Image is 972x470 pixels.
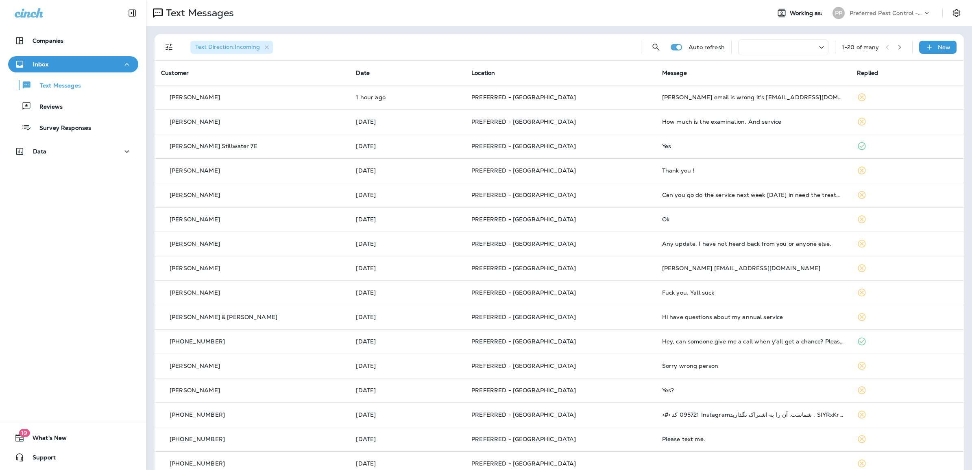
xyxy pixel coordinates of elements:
[356,167,458,174] p: Aug 8, 2025 12:35 PM
[356,338,458,345] p: Aug 5, 2025 12:11 PM
[662,363,844,369] div: Sorry wrong person
[471,460,576,467] span: PREFERRED - [GEOGRAPHIC_DATA]
[790,10,824,17] span: Working as:
[662,289,844,296] div: Fuck you. Yall suck
[662,387,844,393] div: Yes?
[471,313,576,321] span: PREFERRED - [GEOGRAPHIC_DATA]
[833,7,845,19] div: PP
[33,61,48,68] p: Inbox
[170,289,220,296] p: [PERSON_NAME]
[170,192,220,198] p: [PERSON_NAME]
[842,44,879,50] div: 1 - 20 of many
[24,454,56,464] span: Support
[471,289,576,296] span: PREFERRED - [GEOGRAPHIC_DATA]
[170,436,225,442] p: [PHONE_NUMBER]
[170,314,277,320] p: [PERSON_NAME] & [PERSON_NAME]
[471,69,495,77] span: Location
[356,69,370,77] span: Date
[19,429,30,437] span: 19
[356,460,458,467] p: Jul 31, 2025 08:37 AM
[471,411,576,418] span: PREFERRED - [GEOGRAPHIC_DATA]
[471,338,576,345] span: PREFERRED - [GEOGRAPHIC_DATA]
[662,240,844,247] div: Any update. I have not heard back from you or anyone else.
[662,69,687,77] span: Message
[170,216,220,223] p: [PERSON_NAME]
[121,5,144,21] button: Collapse Sidebar
[170,167,220,174] p: [PERSON_NAME]
[170,363,220,369] p: [PERSON_NAME]
[356,411,458,418] p: Aug 4, 2025 01:07 PM
[471,142,576,150] span: PREFERRED - [GEOGRAPHIC_DATA]
[857,69,878,77] span: Replied
[662,314,844,320] div: Hi have questions about my annual service
[471,240,576,247] span: PREFERRED - [GEOGRAPHIC_DATA]
[8,143,138,160] button: Data
[161,69,189,77] span: Customer
[8,77,138,94] button: Text Messages
[356,240,458,247] p: Aug 7, 2025 12:16 PM
[356,94,458,101] p: Aug 12, 2025 09:17 AM
[471,191,576,199] span: PREFERRED - [GEOGRAPHIC_DATA]
[648,39,664,55] button: Search Messages
[689,44,725,50] p: Auto refresh
[8,430,138,446] button: 19What's New
[8,56,138,72] button: Inbox
[356,289,458,296] p: Aug 5, 2025 01:31 PM
[662,192,844,198] div: Can you go do the service next week on Tuesday in need the treatment inside too.
[170,94,220,101] p: [PERSON_NAME]
[8,449,138,466] button: Support
[8,98,138,115] button: Reviews
[356,363,458,369] p: Aug 5, 2025 10:48 AM
[170,265,220,271] p: [PERSON_NAME]
[356,192,458,198] p: Aug 8, 2025 10:28 AM
[24,435,67,444] span: What's New
[949,6,964,20] button: Settings
[356,118,458,125] p: Aug 8, 2025 07:26 PM
[662,436,844,442] div: Please text me.
[662,94,844,101] div: Jose barajas email is wrong it's najvero@hotmail.com
[170,338,225,345] p: [PHONE_NUMBER]
[471,387,576,394] span: PREFERRED - [GEOGRAPHIC_DATA]
[471,435,576,443] span: PREFERRED - [GEOGRAPHIC_DATA]
[356,216,458,223] p: Aug 8, 2025 10:06 AM
[471,94,576,101] span: PREFERRED - [GEOGRAPHIC_DATA]
[662,411,844,418] div: <#> ‏095721 کد ‎Instagram‏ شماست. آن را به اشتراک نگذارید. SIYRxKrru1t
[170,387,220,393] p: [PERSON_NAME]
[662,118,844,125] div: How much is the examination. And service
[163,7,234,19] p: Text Messages
[356,314,458,320] p: Aug 5, 2025 12:43 PM
[32,82,81,90] p: Text Messages
[190,41,273,54] div: Text Direction:Incoming
[161,39,177,55] button: Filters
[170,118,220,125] p: [PERSON_NAME]
[356,436,458,442] p: Aug 1, 2025 01:00 PM
[170,240,220,247] p: [PERSON_NAME]
[170,143,257,149] p: [PERSON_NAME] Stillwater 7E
[356,143,458,149] p: Aug 8, 2025 01:03 PM
[471,216,576,223] span: PREFERRED - [GEOGRAPHIC_DATA]
[662,167,844,174] div: Thank you !
[662,338,844,345] div: Hey, can someone give me a call when y'all get a chance? Please. Thank you.
[170,460,225,467] p: [PHONE_NUMBER]
[471,118,576,125] span: PREFERRED - [GEOGRAPHIC_DATA]
[471,265,576,272] span: PREFERRED - [GEOGRAPHIC_DATA]
[662,143,844,149] div: Yes
[662,265,844,271] div: Pam Cooper Mzpycoop@gmail.com
[356,265,458,271] p: Aug 5, 2025 04:19 PM
[170,411,225,418] p: [PHONE_NUMBER]
[850,10,923,16] p: Preferred Pest Control - Palmetto
[195,43,260,50] span: Text Direction : Incoming
[938,44,950,50] p: New
[471,362,576,369] span: PREFERRED - [GEOGRAPHIC_DATA]
[662,216,844,223] div: Ok
[356,387,458,393] p: Aug 5, 2025 10:06 AM
[31,125,91,132] p: Survey Responses
[471,167,576,174] span: PREFERRED - [GEOGRAPHIC_DATA]
[33,148,47,155] p: Data
[31,103,63,111] p: Reviews
[33,37,63,44] p: Companies
[8,33,138,49] button: Companies
[8,119,138,136] button: Survey Responses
